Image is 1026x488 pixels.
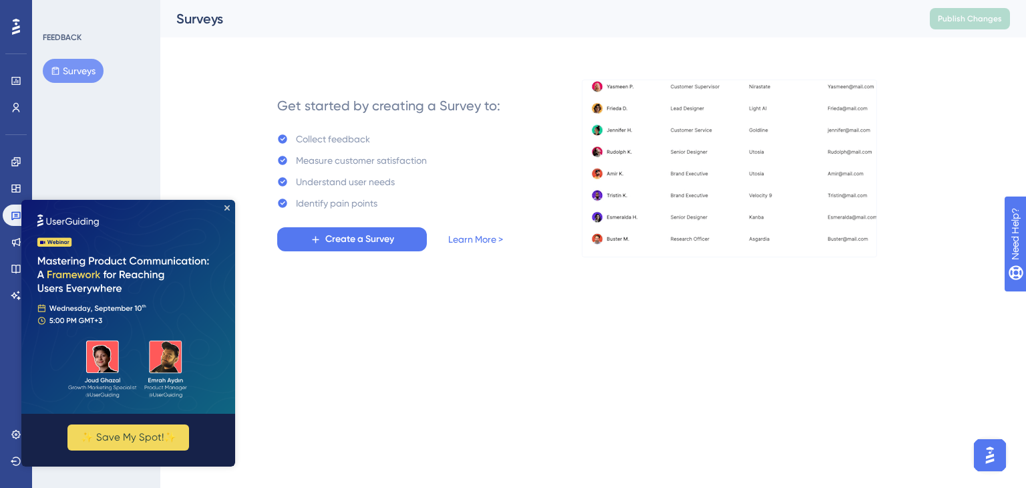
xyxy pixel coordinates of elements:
[43,32,81,43] div: FEEDBACK
[296,131,370,147] div: Collect feedback
[43,59,104,83] button: Surveys
[296,152,427,168] div: Measure customer satisfaction
[277,96,500,115] div: Get started by creating a Survey to:
[938,13,1002,24] span: Publish Changes
[582,80,877,257] img: b81bf5b5c10d0e3e90f664060979471a.gif
[296,174,395,190] div: Understand user needs
[46,225,168,251] button: ✨ Save My Spot!✨
[296,195,377,211] div: Identify pain points
[31,3,83,19] span: Need Help?
[277,227,427,251] button: Create a Survey
[970,435,1010,475] iframe: UserGuiding AI Assistant Launcher
[203,5,208,11] div: Close Preview
[176,9,896,28] div: Surveys
[930,8,1010,29] button: Publish Changes
[448,231,503,247] a: Learn More >
[325,231,394,247] span: Create a Survey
